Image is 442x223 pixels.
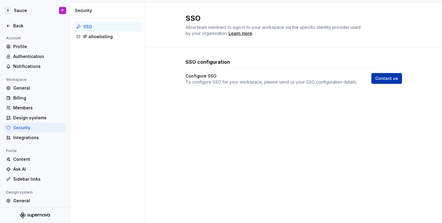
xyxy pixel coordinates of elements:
a: Profile [4,42,66,51]
a: General [4,83,66,93]
h4: Configure SSO [186,73,216,79]
svg: Supernova Logo [20,212,50,218]
div: SSO [83,24,139,30]
a: General [4,196,66,206]
div: Design system [4,189,35,196]
a: Security [4,123,66,133]
a: Learn more [229,30,252,36]
div: Security [75,8,143,14]
a: Contact us [371,73,402,84]
div: Portal [4,147,19,154]
div: P [62,8,64,13]
span: Allow team members to sign in to your workspace via the specific identity provider used by your o... [186,25,362,36]
button: SSauceP [1,4,69,17]
a: Notifications [4,62,66,71]
div: S [4,7,11,14]
div: Integrations [13,135,64,141]
a: Members [4,103,66,113]
a: Content [4,154,66,164]
div: Account [4,35,23,42]
a: Back [4,21,66,31]
div: General [13,198,64,204]
a: Integrations [4,133,66,142]
div: Design systems [13,115,64,121]
a: Authentication [4,52,66,61]
a: Billing [4,93,66,103]
h3: SSO configuration [186,58,230,66]
div: IP allowlisting [83,34,139,40]
div: Sidebar links [13,176,64,182]
div: Billing [13,95,64,101]
h2: SSO [186,14,395,23]
a: SSO [74,22,141,32]
div: General [13,85,64,91]
a: Design systems [4,113,66,123]
div: Sauce [14,8,27,14]
div: Members [13,105,64,111]
span: Contact us [375,75,398,81]
p: To configure SSO for your workspace, please send us your SSO configuration details. [186,79,357,85]
a: Members [4,206,66,215]
div: Ask AI [13,166,64,172]
a: IP allowlisting [74,32,141,41]
div: Workspace [4,76,29,83]
div: Authentication [13,53,64,60]
div: Back [13,23,64,29]
a: Ask AI [4,164,66,174]
a: Sidebar links [4,174,66,184]
div: Notifications [13,63,64,69]
div: Content [13,156,64,162]
span: . [228,31,253,36]
div: Profile [13,44,64,50]
div: Security [13,125,64,131]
